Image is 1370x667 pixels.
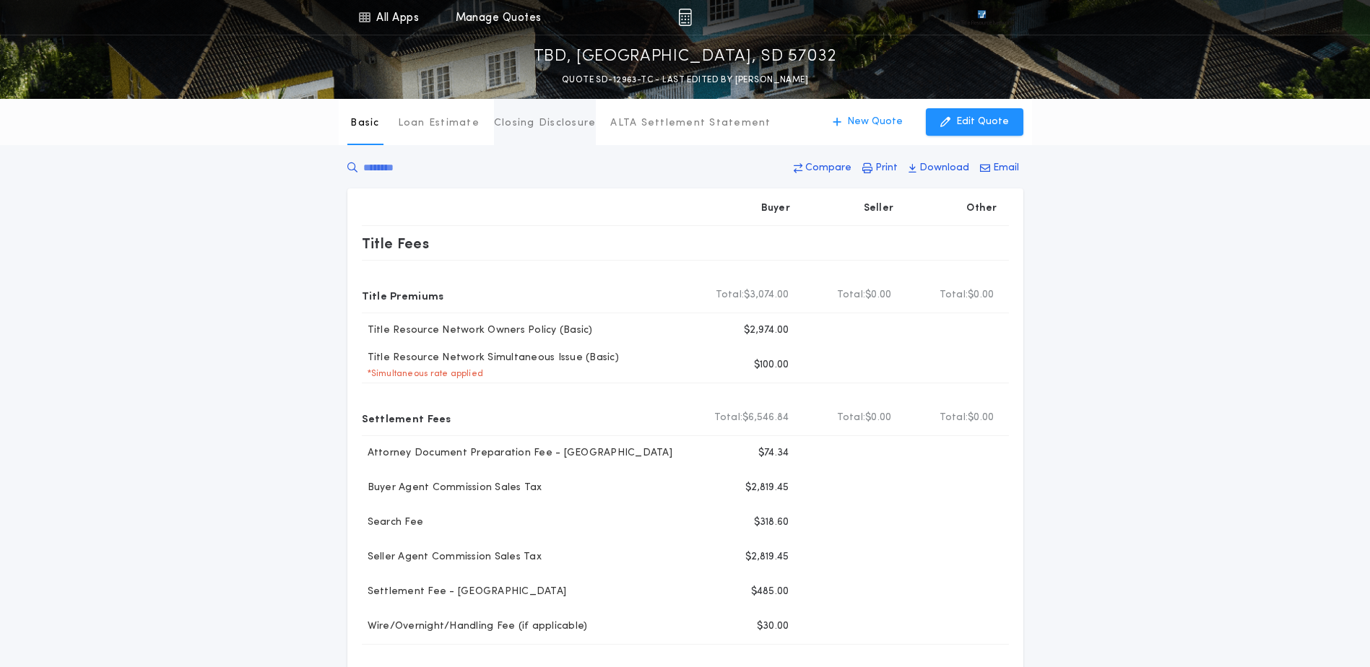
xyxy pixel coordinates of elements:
[716,288,745,302] b: Total:
[966,201,997,216] p: Other
[362,585,567,599] p: Settlement Fee - [GEOGRAPHIC_DATA]
[875,161,898,175] p: Print
[362,232,430,255] p: Title Fees
[919,161,969,175] p: Download
[976,155,1023,181] button: Email
[847,115,903,129] p: New Quote
[751,585,789,599] p: $485.00
[398,116,480,131] p: Loan Estimate
[940,411,968,425] b: Total:
[865,411,891,425] span: $0.00
[362,619,588,634] p: Wire/Overnight/Handling Fee (if applicable)
[761,201,790,216] p: Buyer
[362,406,451,430] p: Settlement Fees
[993,161,1019,175] p: Email
[494,116,597,131] p: Closing Disclosure
[745,481,789,495] p: $2,819.45
[858,155,902,181] button: Print
[362,284,444,307] p: Title Premiums
[940,288,968,302] b: Total:
[864,201,894,216] p: Seller
[758,446,789,461] p: $74.34
[968,411,994,425] span: $0.00
[362,351,619,365] p: Title Resource Network Simultaneous Issue (Basic)
[837,411,866,425] b: Total:
[951,10,1012,25] img: vs-icon
[956,115,1009,129] p: Edit Quote
[805,161,851,175] p: Compare
[744,323,789,338] p: $2,974.00
[904,155,974,181] button: Download
[837,288,866,302] b: Total:
[610,116,771,131] p: ALTA Settlement Statement
[362,323,593,338] p: Title Resource Network Owners Policy (Basic)
[818,108,917,136] button: New Quote
[745,550,789,564] p: $2,819.45
[926,108,1023,136] button: Edit Quote
[754,515,789,530] p: $318.60
[362,481,542,495] p: Buyer Agent Commission Sales Tax
[744,288,789,302] span: $3,074.00
[562,73,808,87] p: QUOTE SD-12963-TC - LAST EDITED BY [PERSON_NAME]
[865,288,891,302] span: $0.00
[362,550,542,564] p: Seller Agent Commission Sales Tax
[714,411,743,425] b: Total:
[534,45,837,69] p: TBD, [GEOGRAPHIC_DATA], SD 57032
[362,515,424,530] p: Search Fee
[678,9,692,26] img: img
[789,155,856,181] button: Compare
[742,411,789,425] span: $6,546.84
[362,446,672,461] p: Attorney Document Preparation Fee - [GEOGRAPHIC_DATA]
[757,619,789,634] p: $30.00
[968,288,994,302] span: $0.00
[350,116,379,131] p: Basic
[362,368,484,380] p: * Simultaneous rate applied
[754,358,789,372] p: $100.00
